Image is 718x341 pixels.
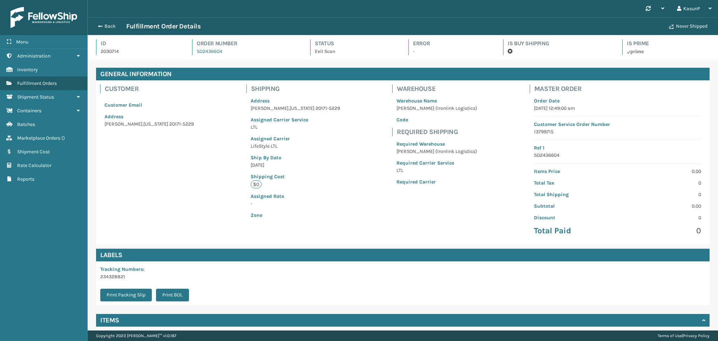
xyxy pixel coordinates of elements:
[94,23,126,29] button: Back
[622,168,701,175] p: 0.00
[96,330,176,341] p: Copyright 2023 [PERSON_NAME]™ v 1.0.187
[251,98,270,104] span: Address
[101,39,179,48] h4: Id
[508,39,610,48] h4: Is Buy Shipping
[100,266,144,272] span: Tracking Numbers :
[104,114,123,120] span: Address
[622,214,701,221] p: 0
[105,85,198,93] h4: Customer
[17,149,50,155] span: Shipment Cost
[104,121,142,127] span: [PERSON_NAME]
[622,226,701,236] p: 0
[534,191,614,198] p: Total Shipping
[143,121,168,127] span: [US_STATE]
[534,105,701,112] p: [DATE] 12:49:00 am
[413,48,490,55] p: -
[534,202,614,210] p: Subtotal
[197,39,298,48] h4: Order Number
[534,179,614,187] p: Total Tax
[534,85,705,93] h4: Master Order
[126,22,201,31] h3: Fulfillment Order Details
[96,249,710,261] h4: Labels
[251,135,340,142] p: Assigned Carrier
[397,97,477,105] p: Warehouse Name
[251,154,340,161] p: Ship By Date
[251,173,340,180] p: Shipping Cost
[315,39,396,48] h4: Status
[669,24,674,29] i: Never Shipped
[315,48,396,55] p: Exit Scan
[251,200,340,207] p: -
[17,53,50,59] span: Administration
[665,19,712,33] button: Never Shipped
[251,212,340,219] p: Zone
[397,116,477,123] p: Code
[251,161,340,169] p: [DATE]
[96,68,710,80] h4: General Information
[658,333,682,338] a: Terms of Use
[17,176,34,182] span: Reports
[397,85,481,93] h4: Warehouse
[534,128,701,135] p: 13799715
[397,140,477,148] p: Required Warehouse
[534,144,701,152] p: Ref 1
[61,135,65,141] span: ( )
[534,214,614,221] p: Discount
[17,80,57,86] span: Fulfillment Orders
[290,105,314,111] span: [US_STATE]
[397,128,481,136] h4: Required Shipping
[17,108,41,114] span: Containers
[100,316,119,325] h4: Items
[316,105,340,111] span: 20171-5229
[413,39,490,48] h4: Error
[16,39,28,45] span: Menu
[11,7,77,28] img: logo
[683,333,710,338] a: Privacy Policy
[251,180,262,188] p: $0
[397,178,477,186] p: Required Carrier
[101,48,179,55] p: 2030714
[251,142,340,150] p: LifeStyle LTL
[251,116,340,123] p: Assigned Carrier Service
[169,121,194,127] span: 20171-5229
[100,273,193,280] p: 234328821
[622,202,701,210] p: 0.00
[397,167,477,174] p: LTL
[251,123,340,131] p: LTL
[17,94,54,100] span: Shipment Status
[397,148,477,155] p: [PERSON_NAME] (Ironlink Logistics)
[251,85,344,93] h4: Shipping
[289,105,290,111] span: ,
[397,105,477,112] p: [PERSON_NAME] (Ironlink Logistics)
[627,39,710,48] h4: Is Prime
[251,193,340,200] p: Assigned Rate
[534,226,614,236] p: Total Paid
[622,191,701,198] p: 0
[156,289,189,301] button: Print BOL
[100,289,152,301] button: Print Packing Slip
[17,135,60,141] span: Marketplace Orders
[534,168,614,175] p: Items Price
[104,101,194,109] p: Customer Email
[17,121,35,127] span: Batches
[142,121,143,127] span: ,
[534,121,701,128] p: Customer Service Order Number
[17,162,52,168] span: Rate Calculator
[17,67,38,73] span: Inventory
[658,330,710,341] div: |
[197,48,222,54] a: SO2436604
[534,152,701,159] p: SO2436604
[397,159,477,167] p: Required Carrier Service
[251,105,289,111] span: [PERSON_NAME]
[534,97,701,105] p: Order Date
[622,179,701,187] p: 0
